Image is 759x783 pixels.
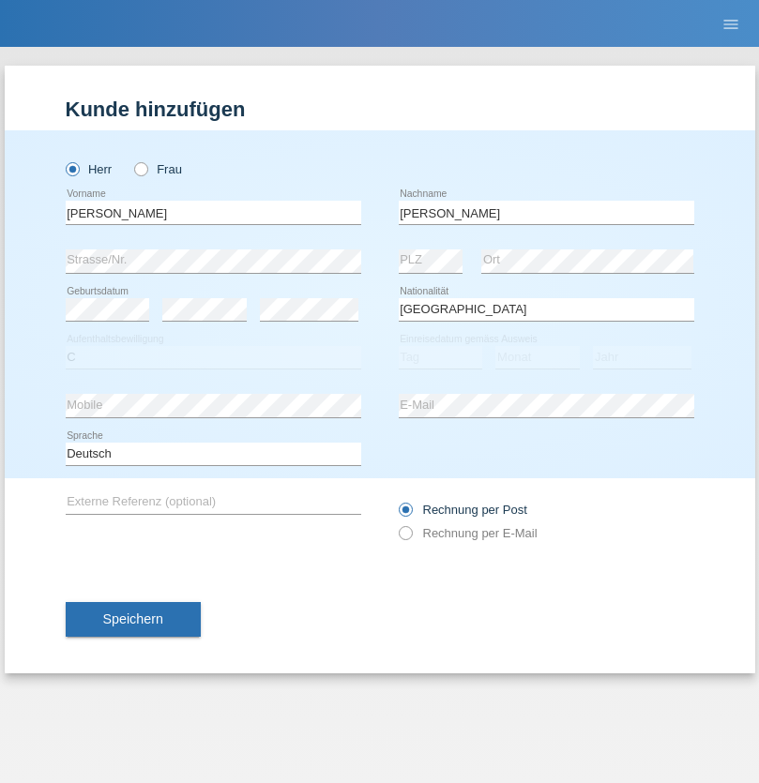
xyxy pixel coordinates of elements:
input: Herr [66,162,78,174]
h1: Kunde hinzufügen [66,98,694,121]
span: Speichern [103,611,163,626]
input: Rechnung per Post [399,503,411,526]
label: Rechnung per Post [399,503,527,517]
input: Rechnung per E-Mail [399,526,411,550]
i: menu [721,15,740,34]
button: Speichern [66,602,201,638]
label: Herr [66,162,113,176]
input: Frau [134,162,146,174]
a: menu [712,18,750,29]
label: Rechnung per E-Mail [399,526,538,540]
label: Frau [134,162,182,176]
